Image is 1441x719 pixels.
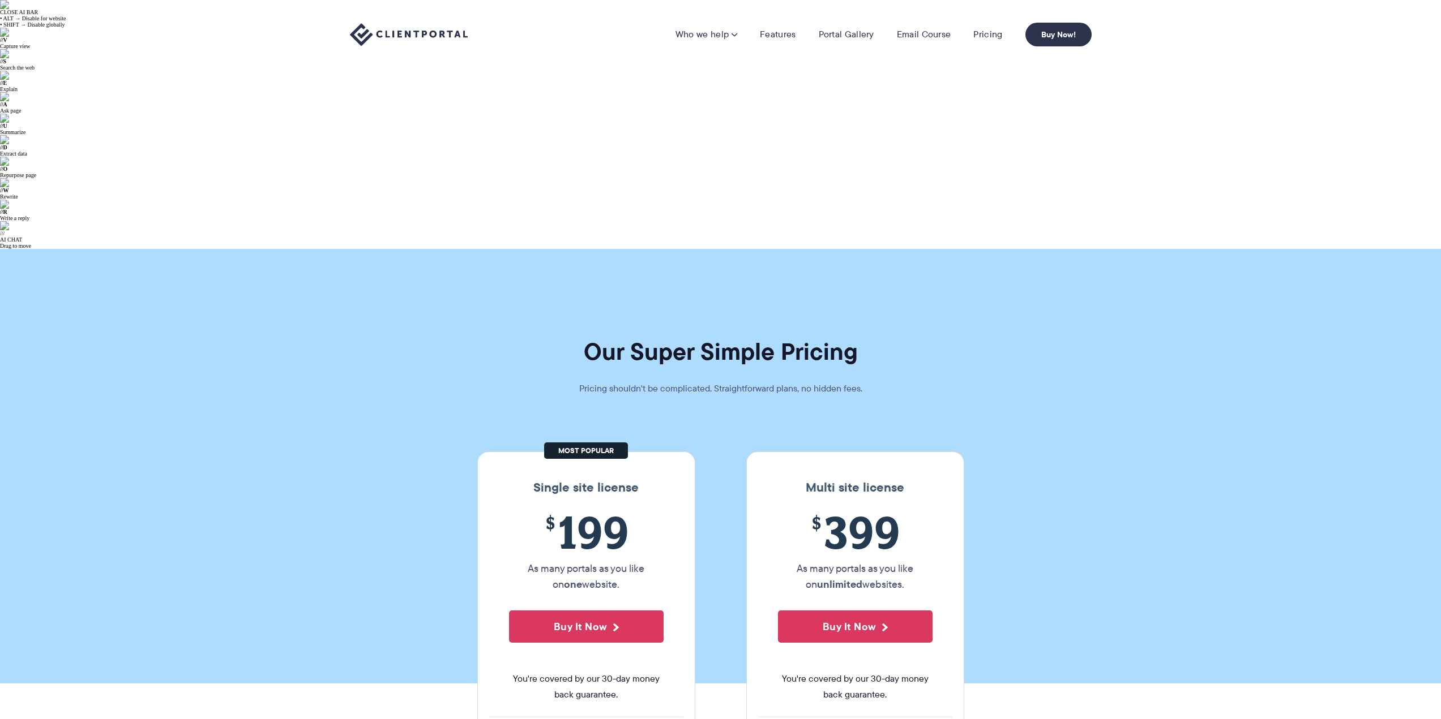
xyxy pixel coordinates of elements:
button: Buy It Now [509,610,664,643]
span: You're covered by our 30-day money back guarantee. [509,671,664,703]
strong: one [564,576,582,592]
strong: unlimited [817,576,862,592]
h3: Single site license [489,480,683,495]
h3: Multi site license [758,480,952,495]
span: You're covered by our 30-day money back guarantee. [778,671,933,703]
p: As many portals as you like on website. [509,561,664,592]
button: Buy It Now [778,610,933,643]
span: 199 [509,506,664,558]
p: Pricing shouldn't be complicated. Straightforward plans, no hidden fees. [551,381,891,397]
p: As many portals as you like on websites. [778,561,933,592]
span: 399 [778,506,933,558]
